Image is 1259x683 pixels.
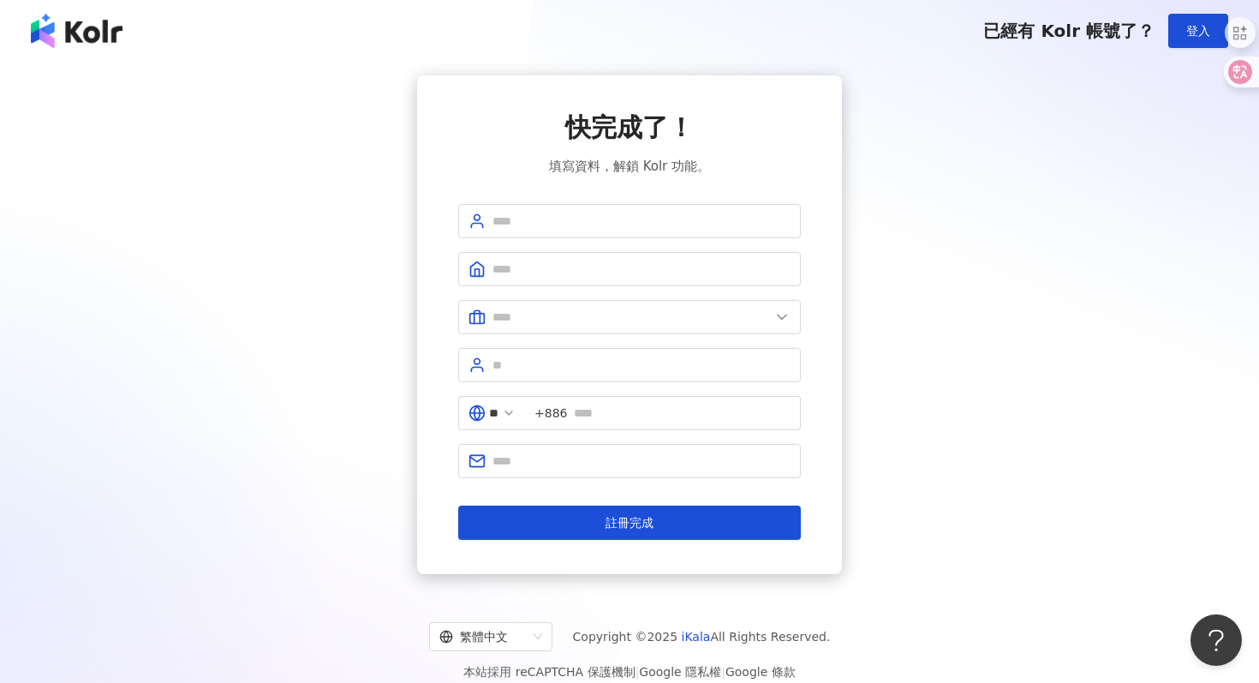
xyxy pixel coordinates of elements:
[635,665,640,679] span: |
[639,665,721,679] a: Google 隱私權
[721,665,725,679] span: |
[725,665,796,679] a: Google 條款
[983,21,1155,41] span: 已經有 Kolr 帳號了？
[439,623,527,650] div: 繁體中文
[463,662,795,682] span: 本站採用 reCAPTCHA 保護機制
[1168,14,1228,48] button: 登入
[573,626,831,647] span: Copyright © 2025 All Rights Reserved.
[458,506,801,540] button: 註冊完成
[682,630,711,644] a: iKala
[534,404,567,422] span: +886
[565,110,694,146] span: 快完成了！
[549,156,710,177] span: 填寫資料，解鎖 Kolr 功能。
[1186,24,1210,38] span: 登入
[1190,614,1242,666] iframe: Help Scout Beacon - Open
[31,14,122,48] img: logo
[606,516,653,530] span: 註冊完成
